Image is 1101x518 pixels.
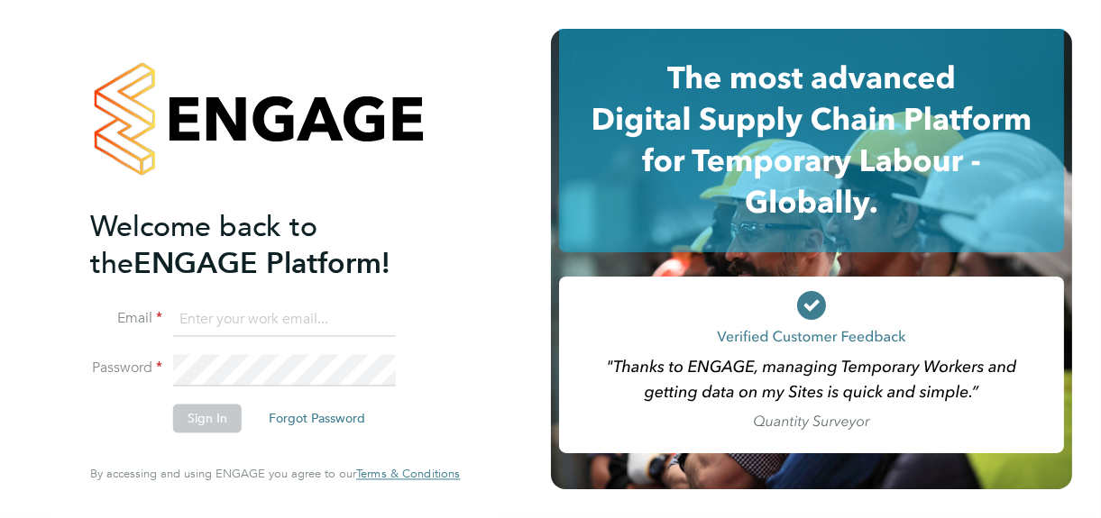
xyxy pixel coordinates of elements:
[356,468,460,482] a: Terms & Conditions
[356,467,460,482] span: Terms & Conditions
[254,404,380,433] button: Forgot Password
[90,359,162,378] label: Password
[90,467,460,482] span: By accessing and using ENGAGE you agree to our
[173,404,242,433] button: Sign In
[90,309,162,328] label: Email
[90,208,442,282] h2: ENGAGE Platform!
[90,209,317,281] span: Welcome back to the
[173,304,396,336] input: Enter your work email...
